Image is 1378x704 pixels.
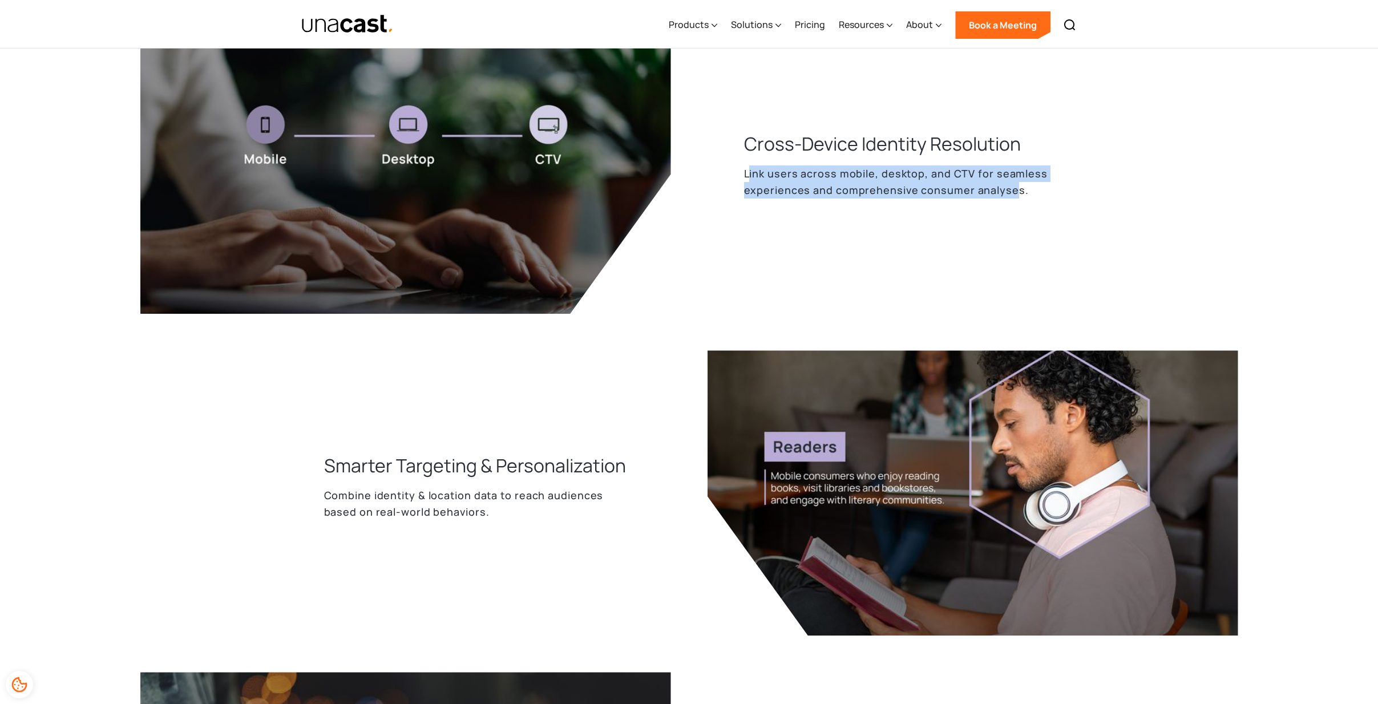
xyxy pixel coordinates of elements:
div: Products [669,2,717,48]
div: Resources [839,2,892,48]
h3: Cross-Device Identity Resolution [744,131,1021,156]
div: Products [669,18,709,31]
div: Cookie Preferences [6,671,33,698]
h3: Smarter Targeting & Personalization [324,453,626,478]
p: Link users across mobile, desktop, and CTV for seamless experiences and comprehensive consumer an... [744,165,1054,199]
a: Book a Meeting [955,11,1050,39]
a: home [301,14,394,34]
img: Unacast text logo [301,14,394,34]
div: Solutions [731,2,781,48]
img: Search icon [1063,18,1077,32]
div: About [906,2,941,48]
div: About [906,18,933,31]
div: Solutions [731,18,773,31]
div: Resources [839,18,884,31]
p: Combine identity & location data to reach audiences based on real-world behaviors. [324,487,635,520]
a: Pricing [795,2,825,48]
